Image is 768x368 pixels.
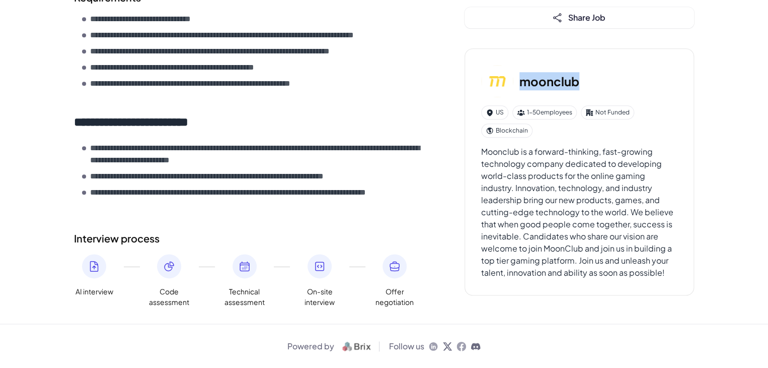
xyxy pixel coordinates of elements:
[568,12,605,23] span: Share Job
[519,72,579,90] h3: moonclub
[374,286,415,308] span: Offer negotiation
[481,65,513,97] img: mo
[581,105,634,119] div: Not Funded
[75,286,113,297] span: AI interview
[149,286,189,308] span: Code assessment
[465,7,694,28] button: Share Job
[299,286,340,308] span: On-site interview
[224,286,265,308] span: Technical assessment
[338,340,375,352] img: logo
[287,340,334,352] span: Powered by
[74,231,424,246] h2: Interview process
[481,124,532,138] div: Blockchain
[481,146,677,279] div: Moonclub is a forward-thinking, fast-growing technology company dedicated to developing world-cla...
[481,105,508,119] div: US
[389,340,424,352] span: Follow us
[512,105,577,119] div: 1-50 employees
